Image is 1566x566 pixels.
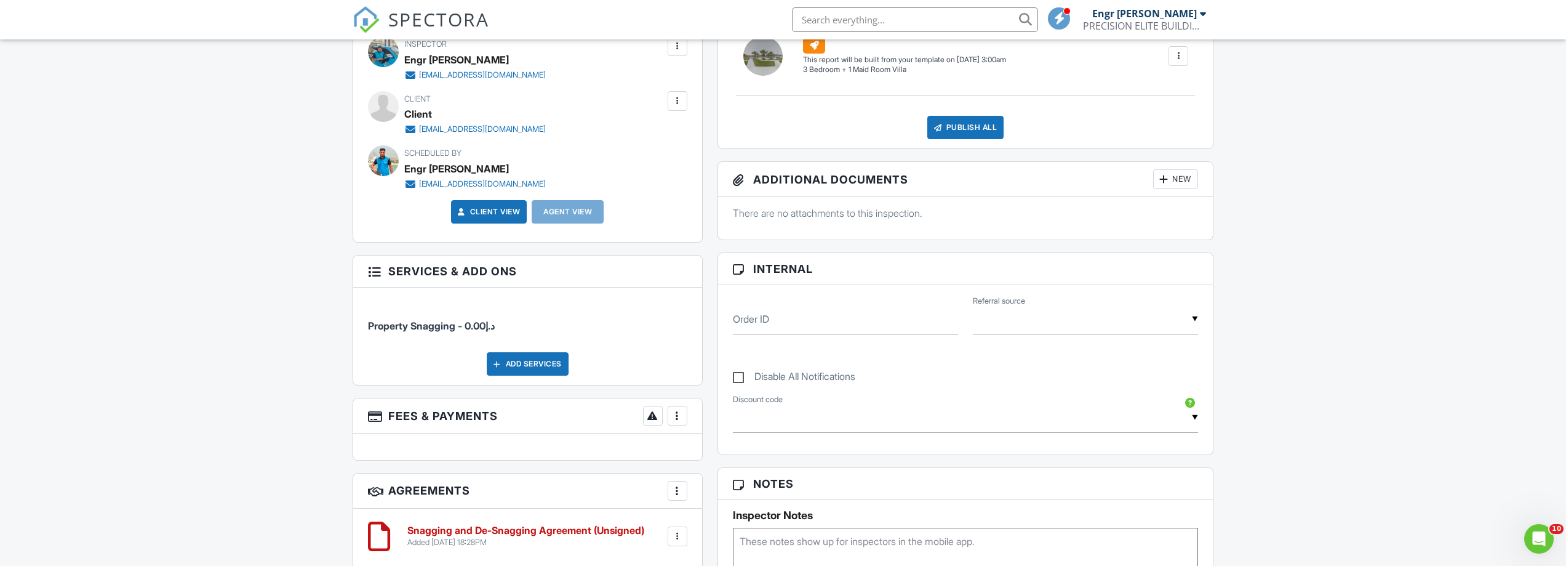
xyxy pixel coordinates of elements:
[419,179,546,189] div: [EMAIL_ADDRESS][DOMAIN_NAME]
[404,178,546,190] a: [EMAIL_ADDRESS][DOMAIN_NAME]
[407,525,644,547] a: Snagging and De-Snagging Agreement (Unsigned) Added [DATE] 18:28PM
[368,320,495,332] span: Property Snagging - د.إ0.00
[404,94,431,103] span: Client
[733,394,783,405] label: Discount code
[927,116,1004,139] div: Publish All
[404,123,546,135] a: [EMAIL_ADDRESS][DOMAIN_NAME]
[1153,169,1198,189] div: New
[718,468,1213,500] h3: Notes
[803,55,1006,65] div: This report will be built from your template on [DATE] 3:00am
[803,65,1006,75] div: 3 Bedroom + 1 Maid Room Villa
[407,538,644,548] div: Added [DATE] 18:28PM
[353,17,489,42] a: SPECTORA
[1524,524,1554,554] iframe: Intercom live chat
[1549,524,1564,534] span: 10
[419,70,546,80] div: [EMAIL_ADDRESS][DOMAIN_NAME]
[353,398,702,434] h3: Fees & Payments
[368,297,687,342] li: Service: Property Snagging
[353,6,380,33] img: The Best Home Inspection Software - Spectora
[404,105,432,123] div: Client
[733,312,769,326] label: Order ID
[404,51,509,69] div: Engr [PERSON_NAME]
[718,253,1213,285] h3: Internal
[1083,20,1206,32] div: PRECISION ELITE BUILDING INSPECTION SERVICES L.L.C
[388,6,489,32] span: SPECTORA
[419,124,546,134] div: [EMAIL_ADDRESS][DOMAIN_NAME]
[404,69,546,81] a: [EMAIL_ADDRESS][DOMAIN_NAME]
[455,206,521,218] a: Client View
[404,160,509,178] div: Engr [PERSON_NAME]
[353,474,702,509] h3: Agreements
[407,525,644,536] h6: Snagging and De-Snagging Agreement (Unsigned)
[733,371,855,386] label: Disable All Notifications
[792,7,1038,32] input: Search everything...
[353,256,702,288] h3: Services & Add ons
[733,206,1199,220] p: There are no attachments to this inspection.
[404,148,461,158] span: Scheduled By
[1092,7,1197,20] div: Engr [PERSON_NAME]
[733,509,1199,522] h5: Inspector Notes
[487,352,569,376] div: Add Services
[973,296,1025,307] label: Referral source
[718,162,1213,197] h3: Additional Documents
